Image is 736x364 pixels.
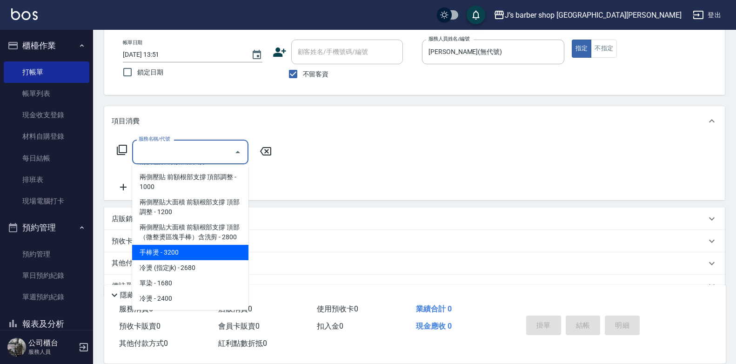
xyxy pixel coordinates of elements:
[416,322,452,330] span: 現金應收 0
[4,34,89,58] button: 櫃檯作業
[490,6,685,25] button: J’s barber shop [GEOGRAPHIC_DATA][PERSON_NAME]
[317,304,358,313] span: 使用預收卡 0
[4,265,89,286] a: 單日預約紀錄
[7,338,26,357] img: Person
[4,61,89,83] a: 打帳單
[428,35,469,42] label: 服務人員姓名/編號
[218,339,267,348] span: 紅利點數折抵 0
[123,47,242,62] input: YYYY/MM/DD hh:mm
[104,106,725,136] div: 項目消費
[104,208,725,230] div: 店販銷售
[572,40,592,58] button: 指定
[112,281,147,291] p: 備註及來源
[137,67,163,77] span: 鎖定日期
[112,116,140,126] p: 項目消費
[112,236,147,246] p: 預收卡販賣
[4,148,89,169] a: 每日結帳
[132,276,248,291] span: 單染 - 1680
[230,145,245,160] button: Close
[104,275,725,297] div: 備註及來源
[11,8,38,20] img: Logo
[119,339,168,348] span: 其他付款方式 0
[119,322,161,330] span: 預收卡販賣 0
[132,245,248,260] span: 手棒燙 - 3200
[119,304,153,313] span: 服務消費 0
[591,40,617,58] button: 不指定
[505,9,682,21] div: J’s barber shop [GEOGRAPHIC_DATA][PERSON_NAME]
[4,104,89,126] a: 現金收支登錄
[132,195,248,220] span: 兩側壓貼大面積 前額根部支撐 頂部調整 - 1200
[4,243,89,265] a: 預約管理
[28,348,76,356] p: 服務人員
[4,286,89,308] a: 單週預約紀錄
[120,290,162,300] p: 隱藏業績明細
[4,216,89,240] button: 預約管理
[218,322,260,330] span: 會員卡販賣 0
[4,83,89,104] a: 帳單列表
[317,322,343,330] span: 扣入金 0
[689,7,725,24] button: 登出
[139,135,170,142] label: 服務名稱/代號
[112,258,158,269] p: 其他付款方式
[28,338,76,348] h5: 公司櫃台
[112,214,140,224] p: 店販銷售
[132,291,248,306] span: 冷燙 - 2400
[246,44,268,66] button: Choose date, selected date is 2025-09-13
[4,126,89,147] a: 材料自購登錄
[303,69,329,79] span: 不留客資
[467,6,485,24] button: save
[4,190,89,212] a: 現場電腦打卡
[132,169,248,195] span: 兩側壓貼 前額根部支撐 頂部調整 - 1000
[4,169,89,190] a: 排班表
[132,220,248,245] span: 兩側壓貼大面積 前額根部支撐 頂部 （微整燙區塊手棒）含洗剪 - 2800
[123,39,142,46] label: 帳單日期
[4,312,89,336] button: 報表及分析
[104,230,725,252] div: 預收卡販賣
[104,252,725,275] div: 其他付款方式
[132,260,248,276] span: 冷燙 (指定jk) - 2680
[416,304,452,313] span: 業績合計 0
